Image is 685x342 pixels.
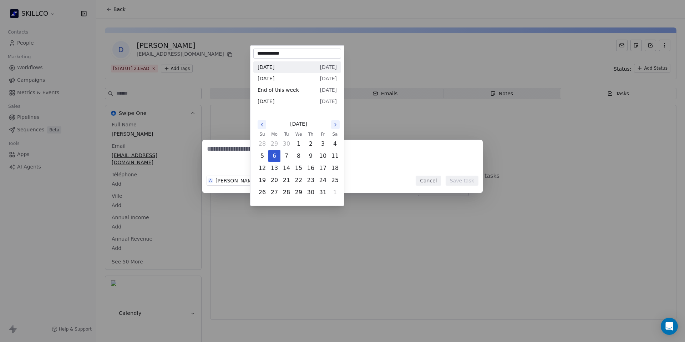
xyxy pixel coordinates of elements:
button: Thursday, October 9th, 2025 [305,150,316,162]
button: Monday, September 29th, 2025 [269,138,280,150]
th: Wednesday [293,131,305,138]
button: Saturday, October 25th, 2025 [329,175,341,186]
button: Thursday, October 23rd, 2025 [305,175,316,186]
button: Friday, October 3rd, 2025 [317,138,329,150]
button: Sunday, October 19th, 2025 [257,175,268,186]
button: Tuesday, October 7th, 2025 [281,150,292,162]
button: Friday, October 24th, 2025 [317,175,329,186]
button: Saturday, October 18th, 2025 [329,162,341,174]
button: Tuesday, October 21st, 2025 [281,175,292,186]
span: [DATE] [290,120,307,128]
button: Wednesday, October 8th, 2025 [293,150,304,162]
button: Tuesday, September 30th, 2025 [281,138,292,150]
button: Saturday, November 1st, 2025 [329,187,341,198]
span: [DATE] [320,86,337,94]
button: Wednesday, October 29th, 2025 [293,187,304,198]
th: Saturday [329,131,341,138]
span: [DATE] [320,64,337,71]
button: Monday, October 20th, 2025 [269,175,280,186]
span: [DATE] [258,64,274,71]
button: Sunday, October 12th, 2025 [257,162,268,174]
button: Monday, October 13th, 2025 [269,162,280,174]
th: Thursday [305,131,317,138]
button: Sunday, October 5th, 2025 [257,150,268,162]
span: [DATE] [320,75,337,82]
th: Tuesday [280,131,293,138]
button: Wednesday, October 22nd, 2025 [293,175,304,186]
th: Friday [317,131,329,138]
button: Today, Monday, October 6th, 2025, selected [269,150,280,162]
span: [DATE] [320,98,337,105]
button: Go to the Next Month [331,120,340,129]
button: Thursday, October 30th, 2025 [305,187,316,198]
button: Monday, October 27th, 2025 [269,187,280,198]
span: [DATE] [258,98,274,105]
th: Monday [268,131,280,138]
button: Thursday, October 2nd, 2025 [305,138,316,150]
button: Thursday, October 16th, 2025 [305,162,316,174]
button: Wednesday, October 1st, 2025 [293,138,304,150]
button: Friday, October 31st, 2025 [317,187,329,198]
button: Saturday, October 4th, 2025 [329,138,341,150]
button: Tuesday, October 28th, 2025 [281,187,292,198]
button: Wednesday, October 15th, 2025 [293,162,304,174]
button: Tuesday, October 14th, 2025 [281,162,292,174]
button: Friday, October 17th, 2025 [317,162,329,174]
button: Friday, October 10th, 2025 [317,150,329,162]
span: End of this week [258,86,299,94]
span: [DATE] [258,75,274,82]
button: Sunday, September 28th, 2025 [257,138,268,150]
table: October 2025 [256,131,341,198]
th: Sunday [256,131,268,138]
button: Saturday, October 11th, 2025 [329,150,341,162]
button: Go to the Previous Month [258,120,266,129]
button: Sunday, October 26th, 2025 [257,187,268,198]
